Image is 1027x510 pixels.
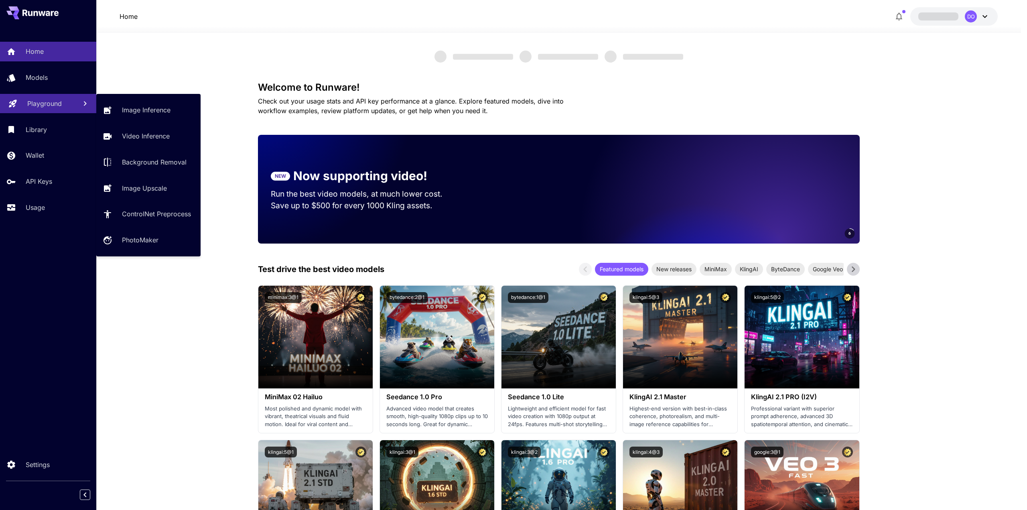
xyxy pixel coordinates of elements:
button: Certified Model – Vetted for best performance and includes a commercial license. [599,447,609,457]
span: Google Veo [808,265,848,273]
h3: MiniMax 02 Hailuo [265,393,366,401]
img: alt [745,286,859,388]
p: Image Inference [122,105,170,115]
p: Video Inference [122,131,170,141]
p: PhotoMaker [122,235,158,245]
span: KlingAI [735,265,763,273]
p: Advanced video model that creates smooth, high-quality 1080p clips up to 10 seconds long. Great f... [386,405,488,429]
a: Video Inference [96,126,201,146]
button: klingai:3@2 [508,447,541,457]
h3: Seedance 1.0 Lite [508,393,609,401]
button: klingai:5@1 [265,447,297,457]
img: alt [501,286,616,388]
button: klingai:5@3 [629,292,662,303]
button: klingai:3@1 [386,447,418,457]
img: alt [623,286,737,388]
p: Models [26,73,48,82]
button: Certified Model – Vetted for best performance and includes a commercial license. [842,292,853,303]
p: Test drive the best video models [258,263,384,275]
button: bytedance:1@1 [508,292,548,303]
span: Check out your usage stats and API key performance at a glance. Explore featured models, dive int... [258,97,564,115]
p: API Keys [26,177,52,186]
h3: KlingAI 2.1 PRO (I2V) [751,393,852,401]
button: Certified Model – Vetted for best performance and includes a commercial license. [355,292,366,303]
button: Collapse sidebar [80,490,90,500]
a: PhotoMaker [96,230,201,250]
p: Now supporting video! [293,167,427,185]
span: MiniMax [700,265,732,273]
button: bytedance:2@1 [386,292,428,303]
button: Certified Model – Vetted for best performance and includes a commercial license. [720,292,731,303]
span: 6 [848,230,851,236]
p: Home [26,47,44,56]
p: Wallet [26,150,44,160]
p: Most polished and dynamic model with vibrant, theatrical visuals and fluid motion. Ideal for vira... [265,405,366,429]
span: Featured models [595,265,648,273]
button: Certified Model – Vetted for best performance and includes a commercial license. [842,447,853,457]
p: Run the best video models, at much lower cost. [271,188,458,200]
nav: breadcrumb [120,12,138,21]
button: Certified Model – Vetted for best performance and includes a commercial license. [720,447,731,457]
div: DO [965,10,977,22]
button: klingai:5@2 [751,292,784,303]
button: klingai:4@3 [629,447,663,457]
p: Lightweight and efficient model for fast video creation with 1080p output at 24fps. Features mult... [508,405,609,429]
p: Settings [26,460,50,469]
p: Image Upscale [122,183,167,193]
p: Highest-end version with best-in-class coherence, photorealism, and multi-image reference capabil... [629,405,731,429]
a: Image Upscale [96,178,201,198]
h3: Seedance 1.0 Pro [386,393,488,401]
p: Usage [26,203,45,212]
p: Home [120,12,138,21]
a: Image Inference [96,100,201,120]
a: ControlNet Preprocess [96,204,201,224]
button: Certified Model – Vetted for best performance and includes a commercial license. [477,447,488,457]
a: Background Removal [96,152,201,172]
p: Save up to $500 for every 1000 Kling assets. [271,200,458,211]
img: alt [258,286,373,388]
button: minimax:3@1 [265,292,302,303]
button: google:3@1 [751,447,783,457]
img: alt [380,286,494,388]
p: Library [26,125,47,134]
p: NEW [275,173,286,180]
p: Background Removal [122,157,187,167]
h3: Welcome to Runware! [258,82,860,93]
span: ByteDance [766,265,805,273]
p: Playground [27,99,62,108]
p: Professional variant with superior prompt adherence, advanced 3D spatiotemporal attention, and ci... [751,405,852,429]
button: Certified Model – Vetted for best performance and includes a commercial license. [599,292,609,303]
h3: KlingAI 2.1 Master [629,393,731,401]
p: ControlNet Preprocess [122,209,191,219]
span: New releases [652,265,696,273]
div: Collapse sidebar [86,488,96,502]
button: Certified Model – Vetted for best performance and includes a commercial license. [477,292,488,303]
button: Certified Model – Vetted for best performance and includes a commercial license. [355,447,366,457]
